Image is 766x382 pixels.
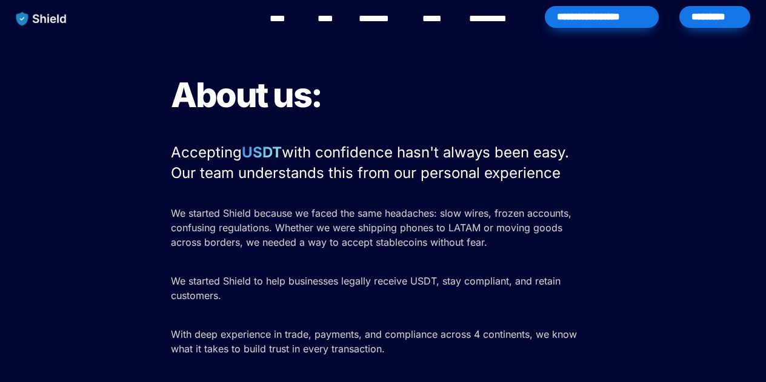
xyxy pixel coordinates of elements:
[171,74,322,116] span: About us:
[171,143,573,182] span: with confidence hasn't always been easy. Our team understands this from our personal experience
[171,207,574,248] span: We started Shield because we faced the same headaches: slow wires, frozen accounts, confusing reg...
[242,143,282,161] strong: USDT
[171,275,564,301] span: We started Shield to help businesses legally receive USDT, stay compliant, and retain customers.
[171,143,242,161] span: Accepting
[10,6,73,31] img: website logo
[171,328,580,355] span: With deep experience in trade, payments, and compliance across 4 continents, we know what it take...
